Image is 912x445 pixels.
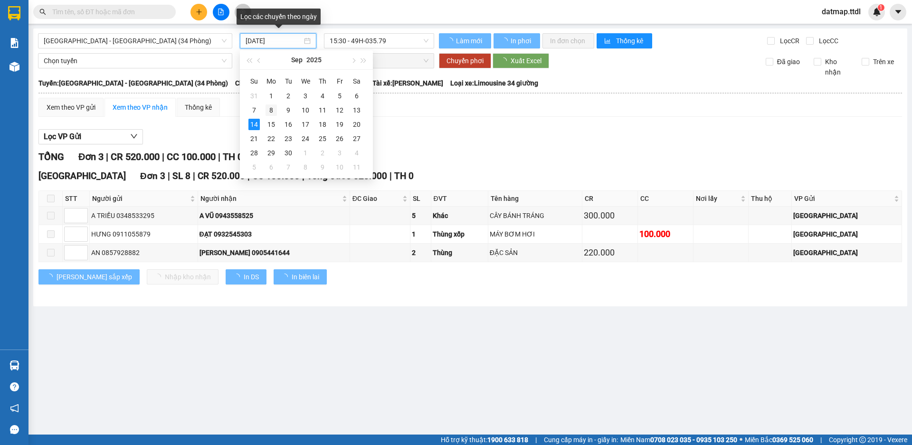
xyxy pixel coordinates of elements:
[246,89,263,103] td: 2025-08-31
[317,133,328,144] div: 25
[248,119,260,130] div: 14
[246,146,263,160] td: 2025-09-28
[348,117,365,132] td: 2025-09-20
[696,193,738,204] span: Nơi lấy
[433,247,486,258] div: Thùng
[10,382,19,391] span: question-circle
[92,193,188,204] span: Người gửi
[297,74,314,89] th: We
[873,8,881,16] img: icon-new-feature
[297,117,314,132] td: 2025-09-17
[410,191,431,207] th: SL
[433,210,486,221] div: Khác
[894,8,902,16] span: caret-down
[263,74,280,89] th: Mo
[317,90,328,102] div: 4
[331,89,348,103] td: 2025-09-05
[266,90,277,102] div: 1
[248,161,260,173] div: 5
[584,246,636,259] div: 220.000
[113,102,168,113] div: Xem theo VP nhận
[878,4,884,11] sup: 1
[246,160,263,174] td: 2025-10-05
[352,193,400,204] span: ĐC Giao
[348,160,365,174] td: 2025-10-11
[412,229,429,239] div: 1
[638,191,693,207] th: CC
[57,272,132,282] span: [PERSON_NAME] sắp xếp
[10,404,19,413] span: notification
[490,229,580,239] div: MÁY BƠM HƠI
[314,103,331,117] td: 2025-09-11
[266,119,277,130] div: 15
[348,89,365,103] td: 2025-09-06
[280,132,297,146] td: 2025-09-23
[331,132,348,146] td: 2025-09-26
[794,193,892,204] span: VP Gửi
[233,274,244,280] span: loading
[351,104,362,116] div: 13
[39,9,46,15] span: search
[859,436,866,443] span: copyright
[792,244,902,262] td: Đà Lạt
[246,36,302,46] input: 14/09/2025
[582,191,638,207] th: CR
[372,78,443,88] span: Tài xế: [PERSON_NAME]
[44,54,227,68] span: Chọn tuyến
[218,9,224,15] span: file-add
[300,133,311,144] div: 24
[317,147,328,159] div: 2
[140,170,165,181] span: Đơn 3
[196,9,202,15] span: plus
[446,38,455,44] span: loading
[38,129,143,144] button: Lọc VP Gửi
[283,90,294,102] div: 2
[412,210,429,221] div: 5
[317,104,328,116] div: 11
[263,89,280,103] td: 2025-09-01
[263,146,280,160] td: 2025-09-29
[38,151,64,162] span: TỔNG
[44,131,81,142] span: Lọc VP Gửi
[348,103,365,117] td: 2025-09-13
[511,56,541,66] span: Xuất Excel
[616,36,645,46] span: Thống kê
[46,274,57,280] span: loading
[351,161,362,173] div: 11
[334,119,345,130] div: 19
[544,435,618,445] span: Cung cấp máy in - giấy in:
[248,90,260,102] div: 31
[331,117,348,132] td: 2025-09-19
[38,79,228,87] b: Tuyến: [GEOGRAPHIC_DATA] - [GEOGRAPHIC_DATA] (34 Phòng)
[439,53,491,68] button: Chuyển phơi
[246,103,263,117] td: 2025-09-07
[772,436,813,444] strong: 0369 525 060
[450,78,538,88] span: Loại xe: Limousine 34 giường
[10,425,19,434] span: message
[263,160,280,174] td: 2025-10-06
[38,269,140,284] button: [PERSON_NAME] sắp xếp
[348,132,365,146] td: 2025-09-27
[334,90,345,102] div: 5
[487,436,528,444] strong: 1900 633 818
[792,207,902,225] td: Đà Lạt
[213,4,229,20] button: file-add
[199,247,348,258] div: [PERSON_NAME] 0905441644
[91,229,196,239] div: HƯNG 0911055879
[283,147,294,159] div: 30
[749,191,792,207] th: Thu hộ
[441,435,528,445] span: Hỗ trợ kỹ thuật:
[8,6,20,20] img: logo-vxr
[490,247,580,258] div: ĐẶC SẢN
[597,33,652,48] button: bar-chartThống kê
[280,117,297,132] td: 2025-09-16
[246,132,263,146] td: 2025-09-21
[235,78,304,88] span: Chuyến: (15:30 [DATE])
[351,147,362,159] div: 4
[226,269,266,284] button: In DS
[280,103,297,117] td: 2025-09-09
[300,119,311,130] div: 17
[620,435,737,445] span: Miền Nam
[814,6,868,18] span: datmap.ttdl
[433,229,486,239] div: Thùng xốp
